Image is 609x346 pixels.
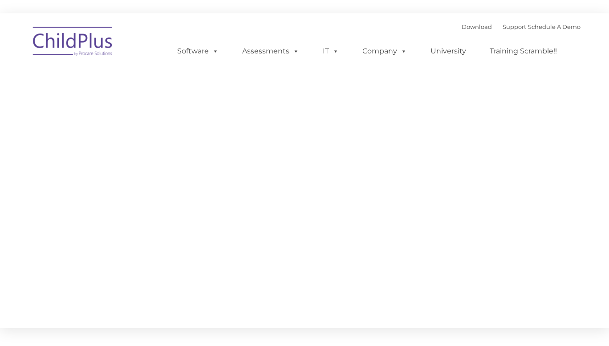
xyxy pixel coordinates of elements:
[353,42,416,60] a: Company
[503,23,526,30] a: Support
[462,23,581,30] font: |
[314,42,348,60] a: IT
[481,42,566,60] a: Training Scramble!!
[528,23,581,30] a: Schedule A Demo
[28,20,118,65] img: ChildPlus by Procare Solutions
[422,42,475,60] a: University
[233,42,308,60] a: Assessments
[168,42,227,60] a: Software
[462,23,492,30] a: Download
